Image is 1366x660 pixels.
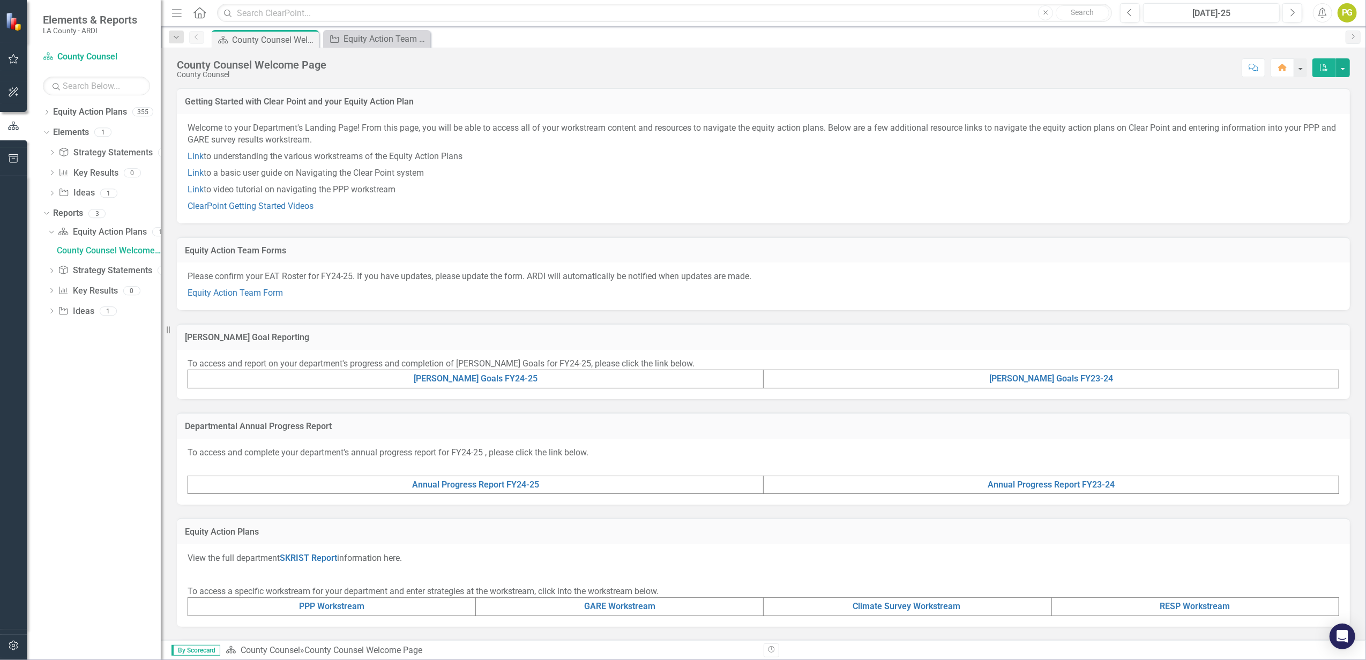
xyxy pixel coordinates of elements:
[53,207,83,220] a: Reports
[188,151,204,161] a: Link
[188,288,283,298] a: Equity Action Team Form
[1160,601,1230,611] a: RESP Workstream
[188,358,1339,370] p: To access and report on your department's progress and completion of [PERSON_NAME] Goals for FY24...
[94,128,111,137] div: 1
[58,226,146,238] a: Equity Action Plans
[1056,5,1109,20] button: Search
[1338,3,1357,22] button: PG
[853,601,960,611] a: Climate Survey Workstream
[158,266,175,275] div: 1
[188,148,1339,165] p: to understanding the various workstreams of the Equity Action Plans
[412,479,539,490] a: Annual Progress Report FY24-25
[414,373,538,384] a: [PERSON_NAME] Goals FY24-25
[185,333,1342,342] h3: [PERSON_NAME] Goal Reporting
[132,108,153,117] div: 355
[217,4,1112,22] input: Search ClearPoint...
[58,305,94,318] a: Ideas
[185,422,1342,431] h3: Departmental Annual Progress Report
[188,168,204,178] a: Link
[185,97,1342,107] h3: Getting Started with Clear Point and your Equity Action Plan
[232,33,316,47] div: County Counsel Welcome Page
[58,265,152,277] a: Strategy Statements
[188,552,1339,567] p: View the full department information here.
[53,106,127,118] a: Equity Action Plans
[177,71,326,79] div: County Counsel
[188,271,1339,285] p: Please confirm your EAT Roster for FY24-25. If you have updates, please update the form. ARDI wil...
[124,168,141,177] div: 0
[158,148,175,157] div: 0
[188,201,313,211] a: ClearPoint Getting Started Videos
[43,51,150,63] a: County Counsel
[1143,3,1280,22] button: [DATE]-25
[326,32,428,46] a: Equity Action Team Form
[1330,624,1355,649] div: Open Intercom Messenger
[344,32,428,46] div: Equity Action Team Form
[171,645,220,656] span: By Scorecard
[100,189,117,198] div: 1
[988,479,1115,490] a: Annual Progress Report FY23-24
[177,59,326,71] div: County Counsel Welcome Page
[1071,8,1094,17] span: Search
[43,26,137,35] small: LA County - ARDI
[53,126,89,139] a: Elements
[5,12,24,31] img: ClearPoint Strategy
[100,306,117,316] div: 1
[188,182,1339,198] p: to video tutorial on navigating the PPP workstream
[185,246,1342,256] h3: Equity Action Team Forms
[54,242,161,259] a: County Counsel Welcome Page
[188,583,1339,598] p: To access a specific workstream for your department and enter strategies at the workstream, click...
[226,644,756,657] div: »
[43,13,137,26] span: Elements & Reports
[123,286,140,295] div: 0
[58,285,117,297] a: Key Results
[188,184,204,194] a: Link
[188,447,1339,461] p: To access and complete your department's annual progress report for FY24-25 , please click the li...
[241,645,300,655] a: County Counsel
[185,527,1342,537] h3: Equity Action Plans
[280,553,337,563] a: SKRIST Report
[152,228,169,237] div: 1
[57,246,161,256] div: County Counsel Welcome Page
[188,165,1339,182] p: to a basic user guide on Navigating the Clear Point system
[58,147,152,159] a: Strategy Statements
[304,645,422,655] div: County Counsel Welcome Page
[43,77,150,95] input: Search Below...
[584,601,655,611] a: GARE Workstream
[58,167,118,179] a: Key Results
[58,187,94,199] a: Ideas
[1147,7,1276,20] div: [DATE]-25
[299,601,364,611] a: PPP Workstream
[88,209,106,218] div: 3
[989,373,1113,384] a: [PERSON_NAME] Goals FY23-24
[188,122,1339,149] p: Welcome to your Department's Landing Page! From this page, you will be able to access all of your...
